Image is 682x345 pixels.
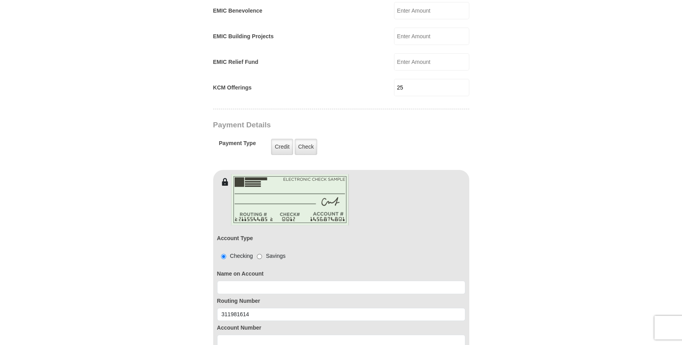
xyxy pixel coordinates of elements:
[213,58,258,66] label: EMIC Relief Fund
[394,79,469,96] input: Enter Amount
[213,121,414,130] h3: Payment Details
[217,324,465,332] label: Account Number
[217,297,465,305] label: Routing Number
[295,139,318,155] label: Check
[394,2,469,19] input: Enter Amount
[213,7,262,15] label: EMIC Benevolence
[271,139,293,155] label: Credit
[394,53,469,71] input: Enter Amount
[394,28,469,45] input: Enter Amount
[217,234,253,242] label: Account Type
[213,32,274,41] label: EMIC Building Projects
[217,270,465,278] label: Name on Account
[219,140,256,151] h5: Payment Type
[217,252,286,260] div: Checking Savings
[213,84,252,92] label: KCM Offerings
[231,174,349,226] img: check-en.png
